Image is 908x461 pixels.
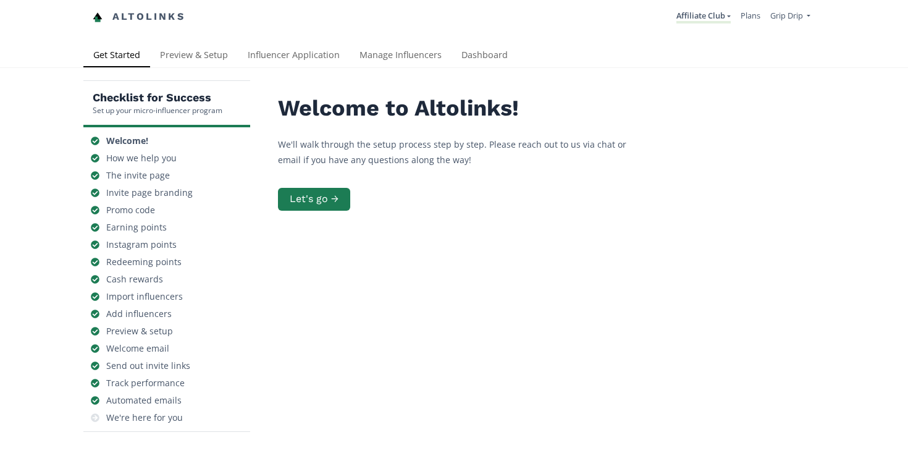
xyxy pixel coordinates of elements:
[106,256,182,268] div: Redeeming points
[106,273,163,285] div: Cash rewards
[452,44,518,69] a: Dashboard
[106,135,148,147] div: Welcome!
[106,204,155,216] div: Promo code
[93,90,222,105] h5: Checklist for Success
[770,10,810,24] a: Grip Drip
[106,152,177,164] div: How we help you
[106,308,172,320] div: Add influencers
[106,325,173,337] div: Preview & setup
[150,44,238,69] a: Preview & Setup
[278,188,350,211] button: Let's go →
[106,377,185,389] div: Track performance
[278,96,649,121] h2: Welcome to Altolinks!
[350,44,452,69] a: Manage Influencers
[106,239,177,251] div: Instagram points
[106,360,190,372] div: Send out invite links
[278,137,649,167] p: We'll walk through the setup process step by step. Please reach out to us via chat or email if yo...
[741,10,760,21] a: Plans
[676,10,731,23] a: Affiliate Club
[106,412,183,424] div: We're here for you
[106,394,182,407] div: Automated emails
[106,221,167,234] div: Earning points
[106,187,193,199] div: Invite page branding
[93,7,185,27] a: Altolinks
[83,44,150,69] a: Get Started
[770,10,803,21] span: Grip Drip
[106,290,183,303] div: Import influencers
[106,342,169,355] div: Welcome email
[93,12,103,22] img: favicon-32x32.png
[93,105,222,116] div: Set up your micro-influencer program
[106,169,170,182] div: The invite page
[238,44,350,69] a: Influencer Application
